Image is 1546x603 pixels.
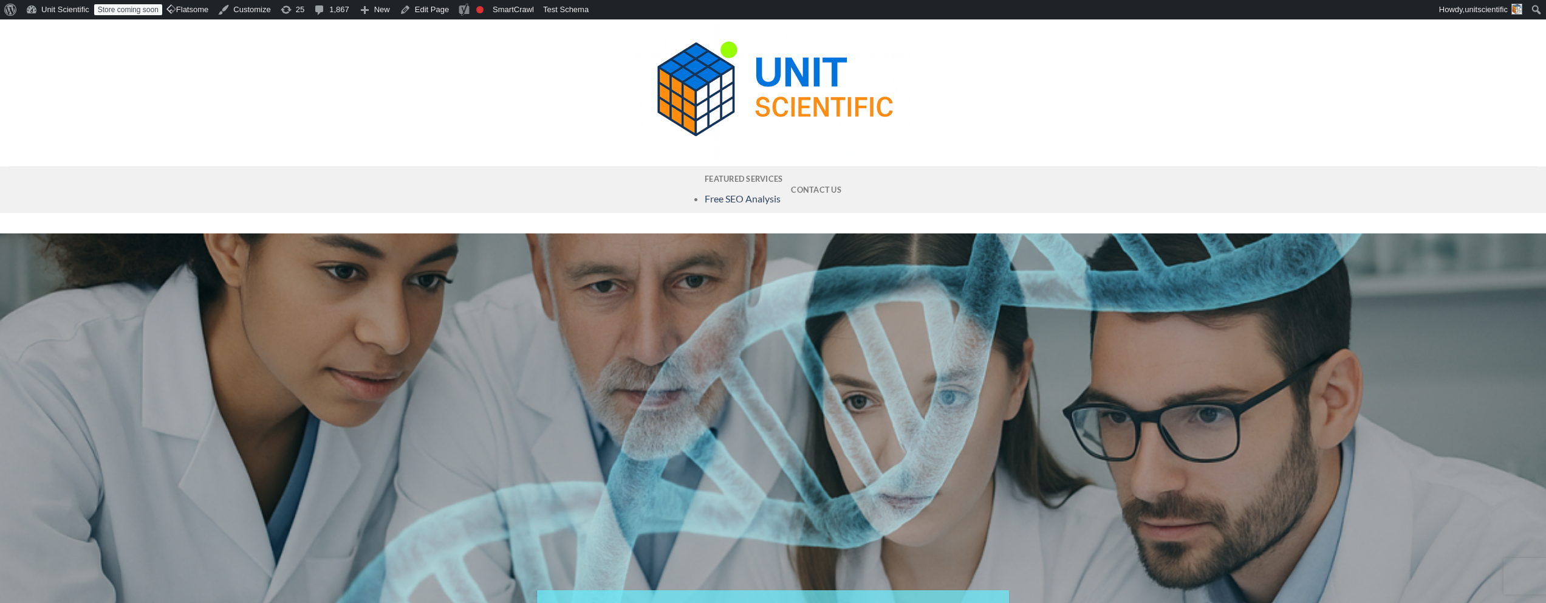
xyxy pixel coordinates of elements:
[1465,5,1508,14] span: unitscientific
[634,24,912,163] img: Unit Scientific
[94,4,162,15] a: Store coming soon
[705,167,782,191] a: Featured Services
[791,177,841,202] a: Contact Us
[476,6,484,13] div: Focus keyphrase not set
[705,193,781,204] a: Free SEO Analysis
